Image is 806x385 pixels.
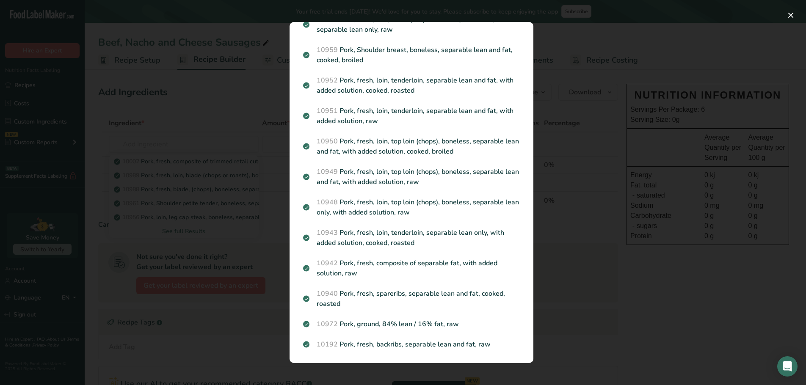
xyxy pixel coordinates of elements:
span: 10943 [317,228,338,237]
span: 10949 [317,167,338,176]
span: 10950 [317,137,338,146]
p: Pork, fresh, loin, tenderloin, separable lean only, with added solution, cooked, roasted [303,228,520,248]
span: 10952 [317,76,338,85]
p: Pork, fresh, loin, top loin (chops), boneless, separable lean and fat, with added solution, raw [303,167,520,187]
p: Pork, Shoulder breast, boneless, separable lean and fat, cooked, broiled [303,45,520,65]
p: Pork, ground, 84% lean / 16% fat, raw [303,319,520,329]
span: 10948 [317,198,338,207]
span: 10972 [317,319,338,329]
div: Open Intercom Messenger [777,356,798,377]
p: Pork, fresh, loin, blade (chops or roasts), boneless, separable lean only, raw [303,14,520,35]
span: 10959 [317,45,338,55]
p: Pork, fresh, loin, top loin (chops), boneless, separable lean and fat, with added solution, cooke... [303,136,520,157]
p: Pork, fresh, composite of separable fat, with added solution, raw [303,258,520,278]
p: Pork, fresh, spareribs, separable lean and fat, cooked, roasted [303,289,520,309]
p: Pork, fresh, backribs, separable lean and fat, raw [303,339,520,349]
span: 10951 [317,106,338,115]
span: 10940 [317,289,338,298]
p: Pork, fresh, loin, top loin (chops), boneless, separable lean only, with added solution, raw [303,197,520,217]
span: 10192 [317,340,338,349]
span: 10942 [317,258,338,268]
p: Pork, fresh, loin, tenderloin, separable lean and fat, with added solution, raw [303,106,520,126]
p: Pork, fresh, loin, tenderloin, separable lean and fat, with added solution, cooked, roasted [303,75,520,96]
